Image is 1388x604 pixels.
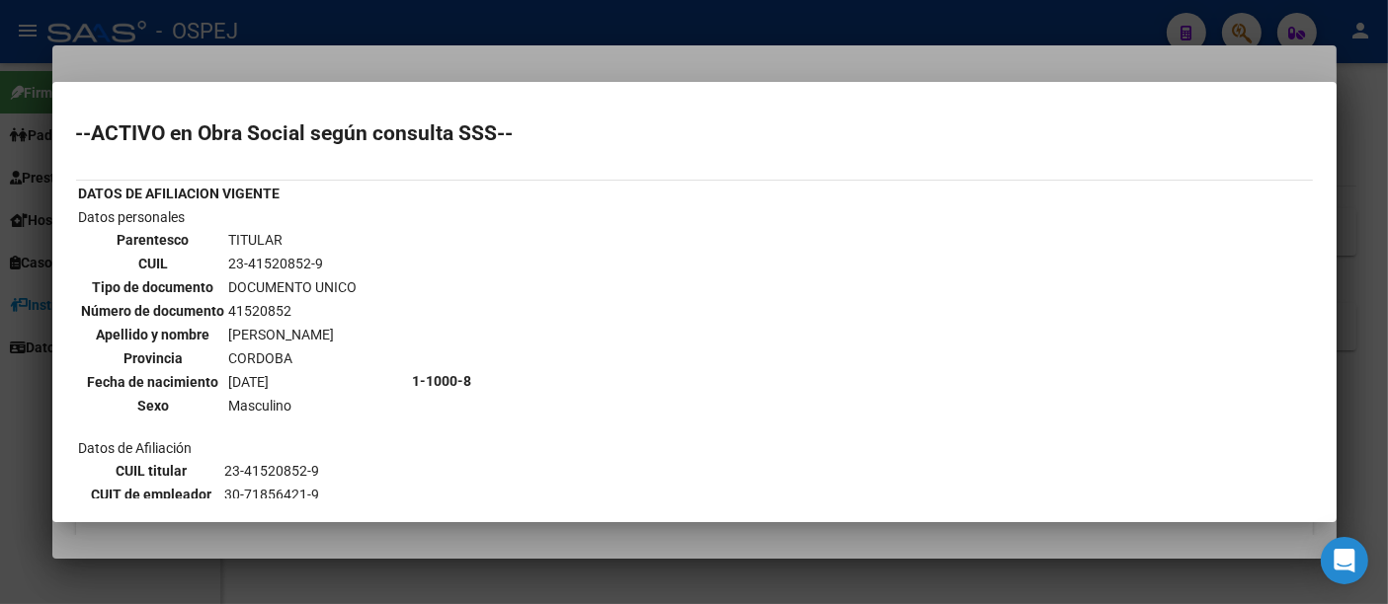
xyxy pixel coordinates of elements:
td: 41520852 [228,300,359,322]
td: [PERSON_NAME] [228,324,359,345]
b: DATOS DE AFILIACION VIGENTE [79,186,281,201]
td: TITULAR [228,229,359,251]
th: CUIL [81,253,226,274]
th: Número de documento [81,300,226,322]
th: Tipo de documento [81,276,226,298]
th: Sexo [81,395,226,416]
td: Masculino [228,395,359,416]
td: 30-71856421-9 [224,484,407,505]
th: Parentesco [81,229,226,251]
th: Apellido y nombre [81,324,226,345]
td: DOCUMENTO UNICO [228,276,359,298]
th: CUIL titular [81,460,222,482]
th: Fecha de nacimiento [81,371,226,393]
td: 23-41520852-9 [224,460,407,482]
th: Provincia [81,347,226,369]
td: CORDOBA [228,347,359,369]
div: Open Intercom Messenger [1321,537,1368,584]
h2: --ACTIVO en Obra Social según consulta SSS-- [76,123,1313,143]
th: CUIT de empleador [81,484,222,505]
td: 23-41520852-9 [228,253,359,274]
b: 1-1000-8 [413,373,472,389]
td: [DATE] [228,371,359,393]
td: Datos personales Datos de Afiliación [78,206,410,556]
